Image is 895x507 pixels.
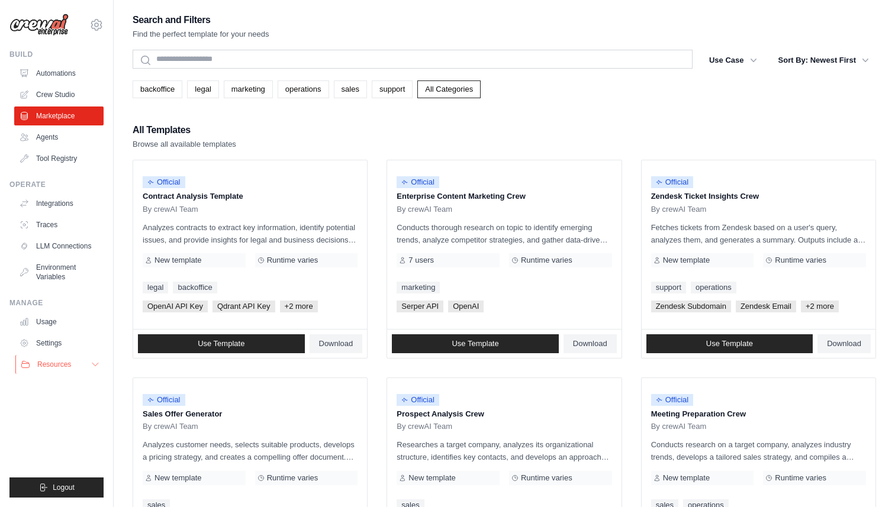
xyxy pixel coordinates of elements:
a: Environment Variables [14,258,104,286]
span: Runtime varies [521,256,572,265]
a: Marketplace [14,106,104,125]
img: Logo [9,14,69,36]
span: Download [573,339,607,348]
a: backoffice [173,282,217,293]
p: Zendesk Ticket Insights Crew [651,190,866,202]
span: +2 more [801,301,839,312]
a: Tool Registry [14,149,104,168]
h2: All Templates [133,122,236,138]
a: All Categories [417,80,481,98]
a: legal [143,282,168,293]
span: By crewAI Team [143,422,198,431]
span: New template [154,256,201,265]
a: Traces [14,215,104,234]
span: New template [408,473,455,483]
span: +2 more [280,301,318,312]
span: Official [143,176,185,188]
span: Download [827,339,861,348]
span: By crewAI Team [397,422,452,431]
span: Logout [53,483,75,492]
span: New template [663,256,710,265]
a: Integrations [14,194,104,213]
button: Logout [9,477,104,498]
span: By crewAI Team [651,205,707,214]
span: Official [143,394,185,406]
p: Sales Offer Generator [143,408,358,420]
span: By crewAI Team [143,205,198,214]
div: Operate [9,180,104,189]
a: Agents [14,128,104,147]
p: Enterprise Content Marketing Crew [397,190,611,202]
span: OpenAI [448,301,484,312]
a: support [372,80,413,98]
span: Serper API [397,301,443,312]
a: backoffice [133,80,182,98]
a: legal [187,80,218,98]
p: Find the perfect template for your needs [133,28,269,40]
a: Use Template [392,334,559,353]
a: Use Template [138,334,305,353]
span: Runtime varies [775,256,826,265]
a: marketing [397,282,440,293]
p: Conducts thorough research on topic to identify emerging trends, analyze competitor strategies, a... [397,221,611,246]
span: Official [397,176,439,188]
button: Sort By: Newest First [771,50,876,71]
span: 7 users [408,256,434,265]
span: Use Template [452,339,498,348]
p: Fetches tickets from Zendesk based on a user's query, analyzes them, and generates a summary. Out... [651,221,866,246]
span: Runtime varies [521,473,572,483]
p: Contract Analysis Template [143,190,358,202]
a: operations [278,80,329,98]
a: Settings [14,334,104,353]
a: LLM Connections [14,237,104,256]
span: New template [663,473,710,483]
span: Use Template [198,339,244,348]
p: Meeting Preparation Crew [651,408,866,420]
a: Download [564,334,617,353]
a: support [651,282,686,293]
a: Use Template [646,334,813,353]
div: Build [9,50,104,59]
a: Download [817,334,871,353]
p: Conducts research on a target company, analyzes industry trends, develops a tailored sales strate... [651,438,866,463]
span: Runtime varies [267,256,318,265]
a: operations [691,282,736,293]
span: Resources [37,360,71,369]
button: Resources [15,355,105,374]
p: Analyzes contracts to extract key information, identify potential issues, and provide insights fo... [143,221,358,246]
span: Download [319,339,353,348]
p: Researches a target company, analyzes its organizational structure, identifies key contacts, and ... [397,438,611,463]
span: Official [651,394,694,406]
span: Official [651,176,694,188]
div: Manage [9,298,104,308]
a: Download [310,334,363,353]
span: Runtime varies [267,473,318,483]
button: Use Case [702,50,764,71]
a: Crew Studio [14,85,104,104]
span: Qdrant API Key [213,301,275,312]
p: Prospect Analysis Crew [397,408,611,420]
span: New template [154,473,201,483]
span: Official [397,394,439,406]
span: Runtime varies [775,473,826,483]
a: marketing [224,80,273,98]
a: sales [334,80,367,98]
span: By crewAI Team [651,422,707,431]
a: Usage [14,312,104,331]
a: Automations [14,64,104,83]
h2: Search and Filters [133,12,269,28]
span: Use Template [706,339,753,348]
span: By crewAI Team [397,205,452,214]
span: Zendesk Subdomain [651,301,731,312]
span: OpenAI API Key [143,301,208,312]
span: Zendesk Email [736,301,796,312]
p: Browse all available templates [133,138,236,150]
p: Analyzes customer needs, selects suitable products, develops a pricing strategy, and creates a co... [143,438,358,463]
